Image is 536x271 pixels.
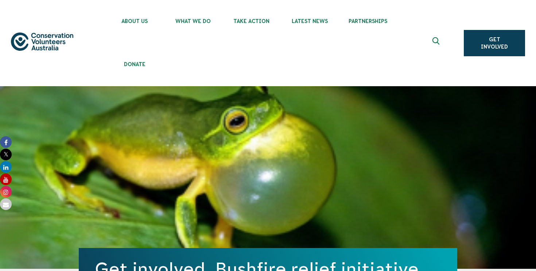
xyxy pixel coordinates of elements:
[464,30,525,56] a: Get Involved
[105,18,164,24] span: About Us
[280,18,339,24] span: Latest News
[428,34,446,52] button: Expand search box Close search box
[105,61,164,67] span: Donate
[11,33,73,51] img: logo.svg
[432,37,442,49] span: Expand search box
[164,18,222,24] span: What We Do
[339,18,397,24] span: Partnerships
[222,18,280,24] span: Take Action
